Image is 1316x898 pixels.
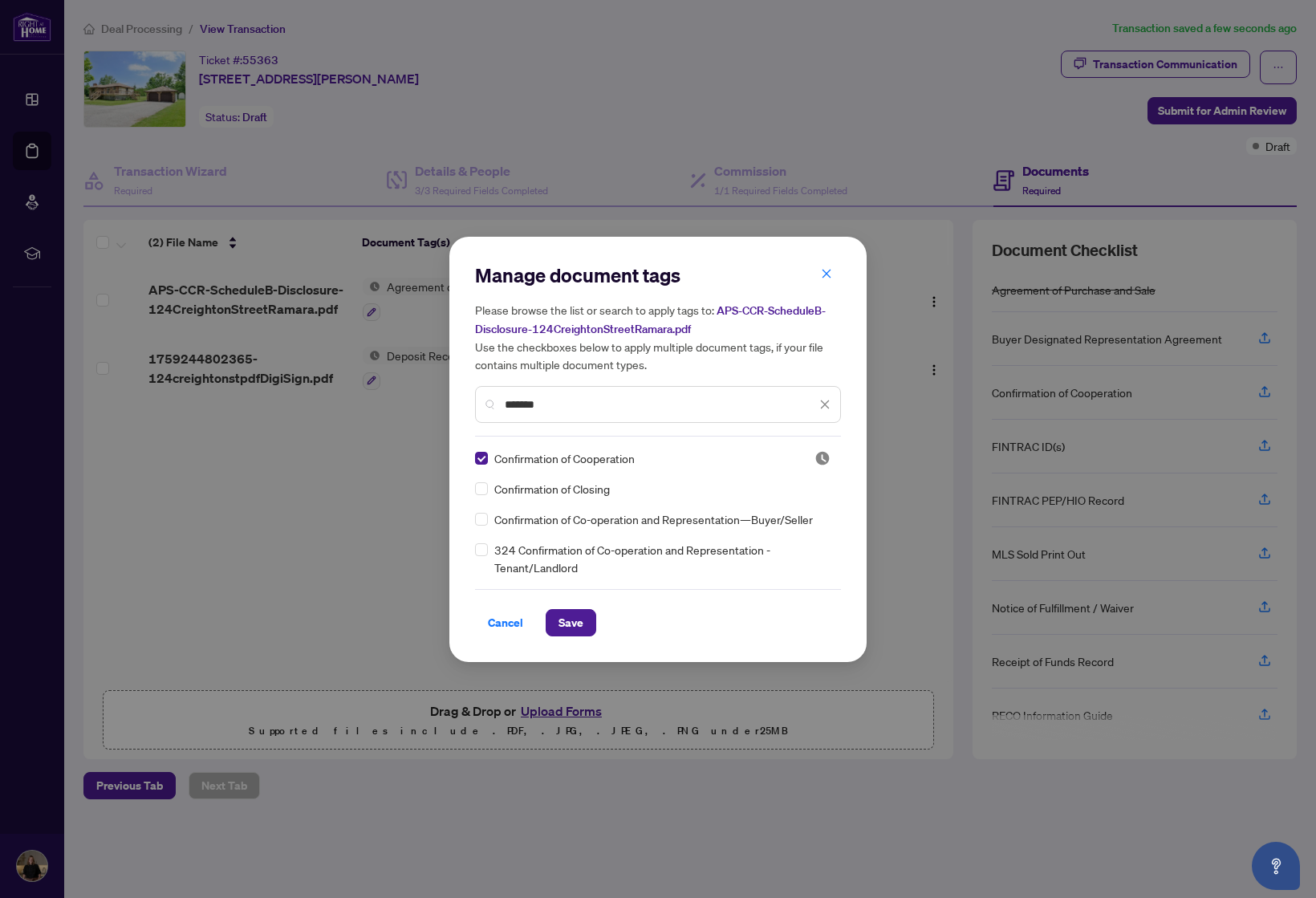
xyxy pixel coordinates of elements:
span: Confirmation of Cooperation [494,449,635,467]
span: Cancel [488,610,523,636]
h2: Manage document tags [475,262,841,288]
button: Cancel [475,609,536,636]
span: APS-CCR-ScheduleB-Disclosure-124CreightonStreetRamara.pdf [475,303,826,336]
h5: Please browse the list or search to apply tags to: Use the checkboxes below to apply multiple doc... [475,301,841,373]
span: Pending Review [814,450,831,466]
img: status [814,450,831,466]
span: Confirmation of Closing [494,480,610,498]
span: close [819,399,831,410]
span: Confirmation of Co-operation and Representation—Buyer/Seller [494,510,813,528]
button: Save [546,609,596,636]
span: Save [558,610,583,636]
button: Open asap [1252,842,1300,890]
span: close [821,268,832,279]
span: 324 Confirmation of Co-operation and Representation - Tenant/Landlord [494,541,831,576]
